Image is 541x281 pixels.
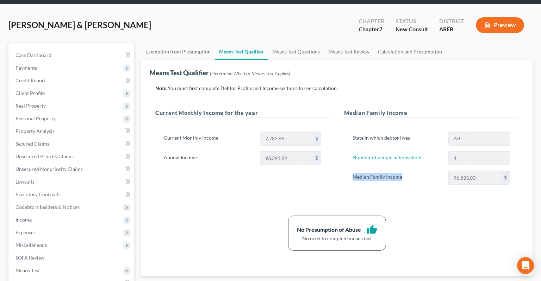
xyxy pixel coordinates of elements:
[10,188,134,201] a: Executory Contracts
[10,163,134,175] a: Unsecured Nonpriority Claims
[260,152,313,165] input: 0.00
[15,242,47,248] span: Miscellaneous
[449,132,510,145] input: State
[150,69,290,77] div: Means Test Qualifier
[501,171,510,184] div: $
[15,141,49,147] span: Secured Claims
[15,267,40,273] span: Means Test
[439,17,465,25] div: District
[297,226,361,234] div: No Presumption of Abuse
[15,115,56,121] span: Personal Property
[359,25,384,33] div: Chapter
[268,43,324,60] a: Means Test Questions
[10,175,134,188] a: Lawsuits
[8,20,151,30] span: [PERSON_NAME] & [PERSON_NAME]
[349,171,445,185] label: Median Family Income
[141,43,215,60] a: Exemption from Presumption
[15,166,83,172] span: Unsecured Nonpriority Claims
[15,179,35,185] span: Lawsuits
[15,128,55,134] span: Property Analysis
[15,52,51,58] span: Case Dashboard
[379,26,383,32] span: 7
[15,77,46,83] span: Credit Report
[15,217,32,223] span: Income
[517,257,534,274] div: Open Intercom Messenger
[10,74,134,87] a: Credit Report
[15,255,45,261] span: SOFA Review
[374,43,446,60] a: Calculation and Presumption
[155,109,330,117] h5: Current Monthly Income for the year
[155,85,168,91] strong: Note:
[160,132,256,146] label: Current Monthly Income
[349,132,445,146] label: State in which debtor lives
[449,152,510,165] input: --
[10,251,134,264] a: SOFA Review
[439,25,465,33] div: AREB
[10,150,134,163] a: Unsecured Priority Claims
[160,151,256,165] label: Annual Income
[476,17,524,33] button: Preview
[313,152,321,165] div: $
[324,43,374,60] a: Means Test Review
[10,138,134,150] a: Secured Claims
[344,109,519,117] h5: Median Family Income
[367,224,377,235] i: thumb_up
[297,235,377,242] div: No need to complete means test
[15,153,74,159] span: Unsecured Priority Claims
[15,90,45,96] span: Client Profile
[210,70,290,76] span: (Determine Whether Means Test Applies)
[396,25,428,33] div: New Consult
[396,17,428,25] div: Status
[15,204,80,210] span: Codebtors Insiders & Notices
[15,65,37,71] span: Payments
[10,125,134,138] a: Property Analysis
[359,17,384,25] div: Chapter
[260,132,313,145] input: 0.00
[15,191,61,197] span: Executory Contracts
[10,49,134,62] a: Case Dashboard
[215,43,268,60] a: Means Test Qualifier
[15,103,46,109] span: Real Property
[15,229,36,235] span: Expenses
[353,154,422,160] a: Number of people in household
[449,171,501,184] input: 0.00
[313,132,321,145] div: $
[155,85,518,92] p: You must first complete Debtor Profile and Income sections to see calculation.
